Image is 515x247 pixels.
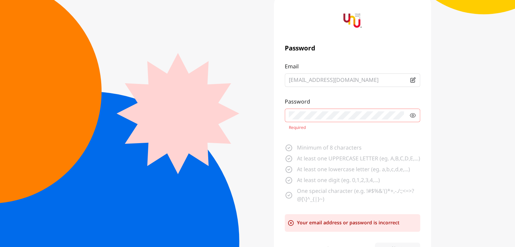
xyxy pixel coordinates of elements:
[289,76,404,84] input: Email
[297,187,420,203] span: One special character (e.g. !#$%&'()*+,-./:;<=>?@[\]^_{|}~)
[285,63,420,71] p: Email
[285,98,420,106] p: Password
[297,155,420,163] span: At least one UPPERCASE LETTER (eg. A,B,C,D,E,...)
[289,125,416,130] p: Required
[297,144,362,152] span: Minimum of 8 characters
[297,165,410,174] span: At least one lowercase letter (eg. a,b,c,d,e,...)
[343,12,362,30] img: yournextu-logo-vertical-compact-v2.png
[297,176,380,184] span: At least one digit (eg. 0,1,2,3,4,...)
[285,45,420,52] span: Password
[285,214,420,232] div: Your email address or password is incorrect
